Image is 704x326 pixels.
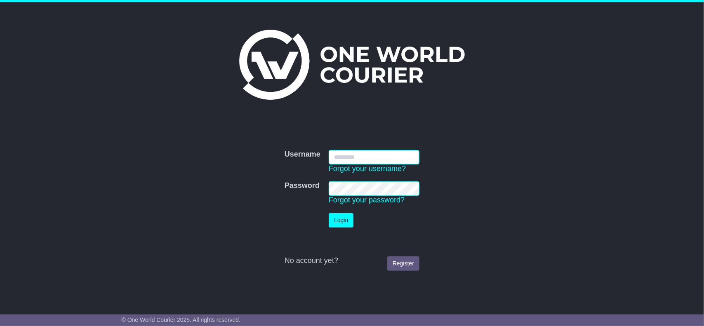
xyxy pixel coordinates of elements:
a: Forgot your password? [329,196,405,204]
div: No account yet? [285,256,419,265]
img: One World [239,30,464,100]
button: Login [329,213,353,227]
a: Register [387,256,419,271]
span: © One World Courier 2025. All rights reserved. [122,317,241,323]
a: Forgot your username? [329,164,406,173]
label: Username [285,150,320,159]
label: Password [285,181,320,190]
